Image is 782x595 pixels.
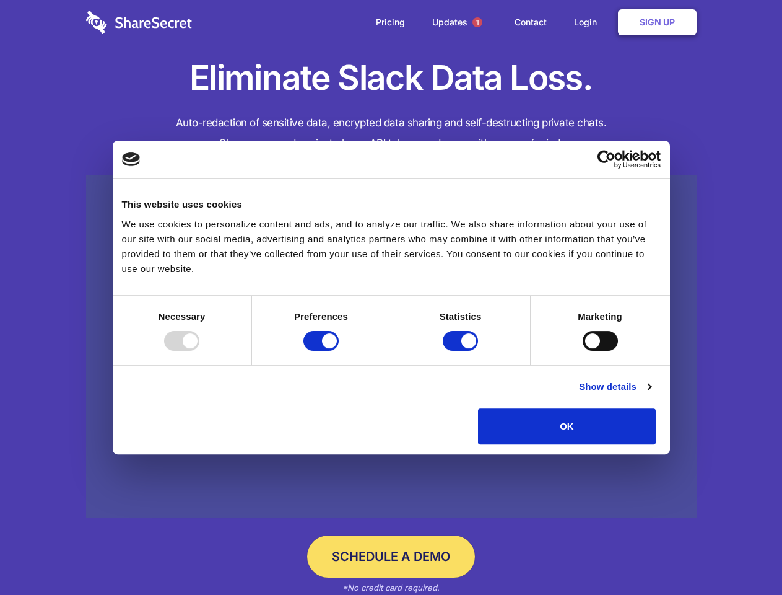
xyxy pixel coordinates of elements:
a: Wistia video thumbnail [86,175,697,519]
a: Pricing [363,3,417,42]
h4: Auto-redaction of sensitive data, encrypted data sharing and self-destructing private chats. Shar... [86,113,697,154]
div: We use cookies to personalize content and ads, and to analyze our traffic. We also share informat... [122,217,661,276]
img: logo-wordmark-white-trans-d4663122ce5f474addd5e946df7df03e33cb6a1c49d2221995e7729f52c070b2.svg [86,11,192,34]
strong: Preferences [294,311,348,322]
div: This website uses cookies [122,197,661,212]
a: Usercentrics Cookiebot - opens in a new window [552,150,661,169]
span: 1 [472,17,482,27]
a: Schedule a Demo [307,535,475,578]
img: logo [122,152,141,166]
strong: Marketing [578,311,622,322]
a: Show details [579,379,651,394]
button: OK [478,408,656,444]
strong: Statistics [440,311,482,322]
a: Contact [502,3,559,42]
em: *No credit card required. [342,583,440,593]
a: Sign Up [618,9,697,35]
h1: Eliminate Slack Data Loss. [86,56,697,100]
a: Login [562,3,615,42]
strong: Necessary [159,311,206,322]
